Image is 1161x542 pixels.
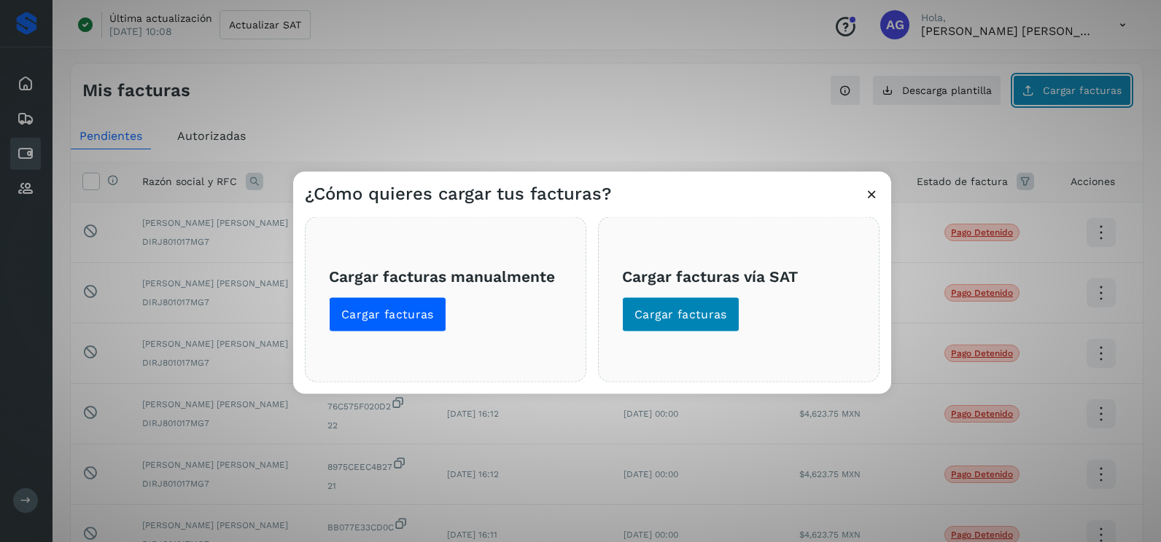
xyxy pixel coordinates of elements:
h3: Cargar facturas manualmente [329,267,562,285]
span: Cargar facturas [634,307,727,323]
button: Cargar facturas [622,297,739,332]
h3: Cargar facturas vía SAT [622,267,855,285]
button: Cargar facturas [329,297,446,332]
h3: ¿Cómo quieres cargar tus facturas? [305,184,611,205]
span: Cargar facturas [341,307,434,323]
